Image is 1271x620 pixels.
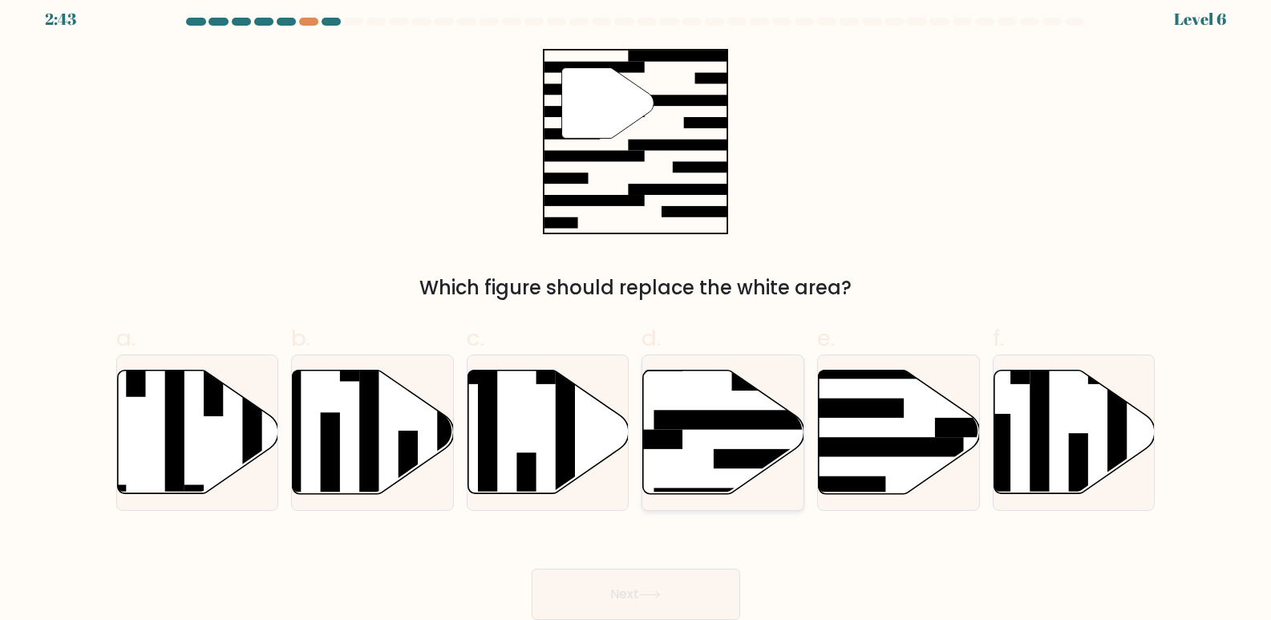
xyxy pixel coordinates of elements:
[532,569,740,620] button: Next
[993,322,1004,354] span: f.
[116,322,136,354] span: a.
[642,322,661,354] span: d.
[817,322,835,354] span: e.
[126,274,1146,302] div: Which figure should replace the white area?
[1174,7,1226,31] div: Level 6
[291,322,310,354] span: b.
[561,68,654,139] g: "
[467,322,484,354] span: c.
[45,7,76,31] div: 2:43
